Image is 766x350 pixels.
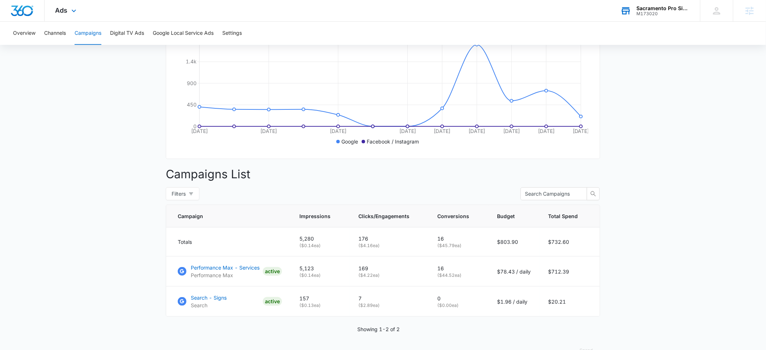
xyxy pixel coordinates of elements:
[191,294,227,301] p: Search - Signs
[13,22,35,45] button: Overview
[497,298,531,305] p: $1.96 / daily
[153,22,214,45] button: Google Local Service Ads
[539,287,600,317] td: $20.21
[538,128,555,134] tspan: [DATE]
[172,190,186,198] span: Filters
[222,22,242,45] button: Settings
[110,22,144,45] button: Digital TV Ads
[166,166,600,183] p: Campaigns List
[193,123,197,129] tspan: 0
[434,128,451,134] tspan: [DATE]
[437,212,469,220] span: Conversions
[44,22,66,45] button: Channels
[330,128,346,134] tspan: [DATE]
[187,101,197,108] tspan: 450
[178,297,186,306] img: Google Ads
[437,235,480,242] p: 16
[166,187,199,200] button: Filters
[539,257,600,287] td: $712.39
[263,297,282,306] div: ACTIVE
[358,264,420,272] p: 169
[186,58,197,64] tspan: 1.4k
[637,5,690,11] div: account name
[399,128,416,134] tspan: [DATE]
[539,228,600,257] td: $732.60
[191,271,260,279] p: Performance Max
[587,187,600,200] button: search
[469,128,485,134] tspan: [DATE]
[358,235,420,242] p: 176
[178,238,282,246] div: Totals
[367,138,419,145] p: Facebook / Instagram
[261,128,277,134] tspan: [DATE]
[187,80,197,86] tspan: 900
[341,138,358,145] p: Google
[437,264,480,272] p: 16
[358,325,400,333] p: Showing 1-2 of 2
[573,128,589,134] tspan: [DATE]
[191,128,208,134] tspan: [DATE]
[497,268,531,275] p: $78.43 / daily
[178,264,282,279] a: Google AdsPerformance Max - ServicesPerformance MaxACTIVE
[55,7,68,14] span: Ads
[263,267,282,276] div: ACTIVE
[587,191,599,197] span: search
[75,22,101,45] button: Campaigns
[437,272,480,279] p: ( $44.52 ea)
[178,267,186,276] img: Google Ads
[437,302,480,309] p: ( $0.00 ea)
[358,295,420,302] p: 7
[358,272,420,279] p: ( $4.22 ea)
[497,212,520,220] span: Budget
[299,264,341,272] p: 5,123
[503,128,520,134] tspan: [DATE]
[299,272,341,279] p: ( $0.14 ea)
[497,238,531,246] p: $803.90
[358,302,420,309] p: ( $2.89 ea)
[637,11,690,16] div: account id
[437,295,480,302] p: 0
[299,295,341,302] p: 157
[178,294,282,309] a: Google AdsSearch - SignsSearchACTIVE
[358,242,420,249] p: ( $4.16 ea)
[299,235,341,242] p: 5,280
[548,212,578,220] span: Total Spend
[437,242,480,249] p: ( $45.79 ea)
[191,264,260,271] p: Performance Max - Services
[358,212,409,220] span: Clicks/Engagements
[299,212,331,220] span: Impressions
[178,212,272,220] span: Campaign
[299,242,341,249] p: ( $0.14 ea)
[186,39,197,45] tspan: 1.8k
[525,190,577,198] input: Search Campaigns
[191,301,227,309] p: Search
[299,302,341,309] p: ( $0.13 ea)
